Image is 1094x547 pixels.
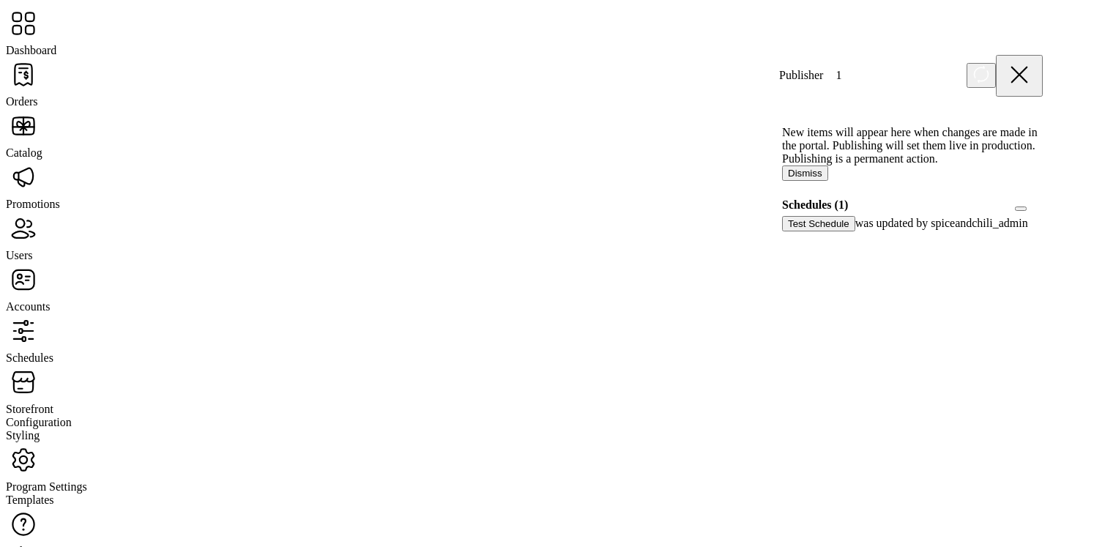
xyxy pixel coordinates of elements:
span: Dashboard [6,44,56,56]
span: Publisher [779,69,850,82]
span: Accounts [6,300,50,313]
span: Templates [6,494,54,506]
span: Program Settings [6,480,87,493]
span: Promotions [6,198,60,210]
button: Test Schedule [782,216,855,231]
span: Users [6,249,32,261]
button: Schedules (1) [1015,206,1027,211]
span: New items will appear here when changes are made in the portal. Publishing will set them live in ... [782,126,1038,165]
span: Catalog [6,146,42,159]
span: Schedules (1) [782,199,848,211]
span: 1 [827,67,850,83]
span: Schedules [6,351,53,364]
span: Styling [6,429,40,442]
span: Storefront [6,403,53,415]
div: was updated by spiceandchili_admin [782,216,1043,231]
span: Configuration [6,416,72,428]
span: Orders [6,95,38,108]
button: Dismiss [782,165,828,181]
